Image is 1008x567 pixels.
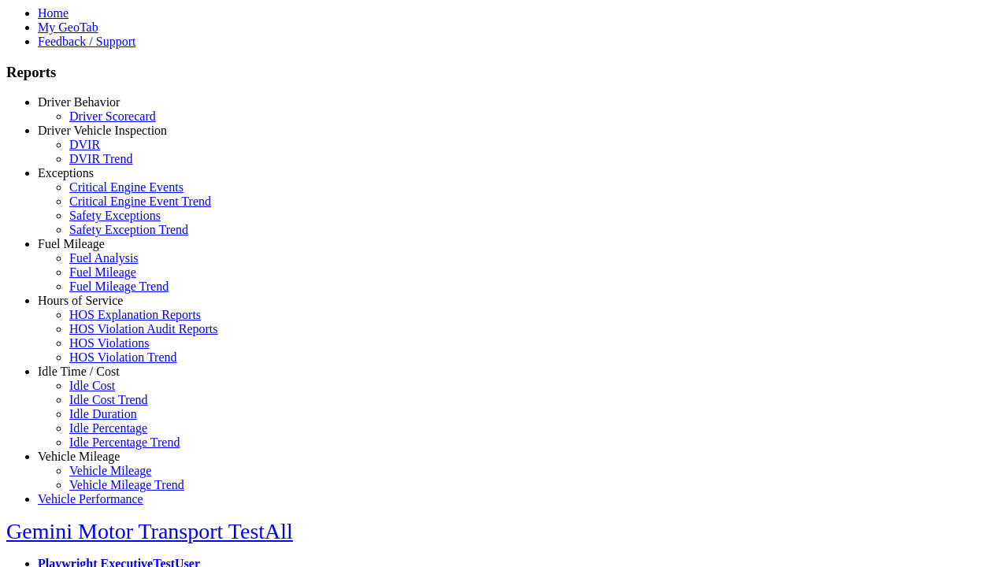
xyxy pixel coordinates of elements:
a: Idle Time / Cost [38,365,120,378]
a: Fuel Mileage [38,237,105,250]
a: DVIR Trend [69,152,132,165]
a: Vehicle Mileage Trend [69,478,184,491]
a: My GeoTab [38,20,98,34]
a: Safety Exceptions [69,209,161,222]
a: Idle Cost [69,379,115,392]
a: HOS Violation Trend [69,350,177,364]
a: Driver Behavior [38,95,120,109]
a: Vehicle Mileage [69,464,151,477]
a: Feedback / Support [38,35,135,48]
a: Home [38,6,69,20]
a: Vehicle Mileage [38,450,120,463]
a: HOS Violations [69,336,149,350]
a: Critical Engine Event Trend [69,195,211,208]
a: Fuel Mileage [69,265,136,279]
a: Driver Vehicle Inspection [38,124,167,137]
a: Driver Scorecard [69,109,156,123]
a: Idle Percentage [69,421,147,435]
a: Fuel Mileage Trend [69,280,169,293]
a: Fuel Analysis [69,251,139,265]
a: DVIR [69,138,100,151]
a: Safety Exception Trend [69,223,188,236]
a: Hours of Service [38,294,123,307]
a: Exceptions [38,166,94,180]
a: HOS Violation Audit Reports [69,322,218,335]
a: Idle Percentage Trend [69,435,180,449]
a: Critical Engine Events [69,180,183,194]
a: Idle Cost Trend [69,393,148,406]
h3: Reports [6,64,1002,81]
a: HOS Explanation Reports [69,308,201,321]
a: Vehicle Performance [38,492,143,506]
a: Gemini Motor Transport TestAll [6,519,293,543]
a: Idle Duration [69,407,137,421]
